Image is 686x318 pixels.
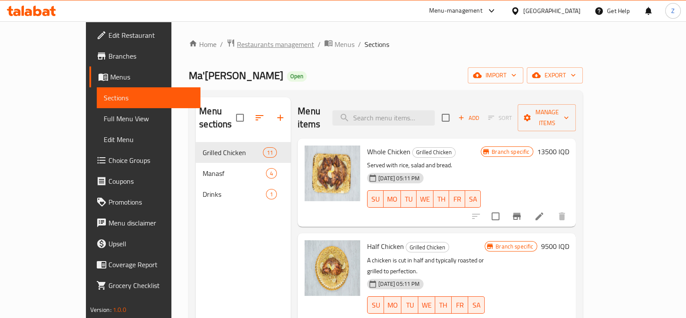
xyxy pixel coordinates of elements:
[367,145,410,158] span: Whole Chicken
[401,296,418,314] button: TU
[475,70,516,81] span: import
[367,296,384,314] button: SU
[371,299,381,311] span: SU
[89,25,200,46] a: Edit Restaurant
[226,39,314,50] a: Restaurants management
[364,39,389,50] span: Sections
[367,160,481,171] p: Served with rice, salad and bread.
[468,296,485,314] button: SA
[189,66,283,85] span: Ma'[PERSON_NAME]
[551,206,572,227] button: delete
[89,212,200,233] a: Menu disclaimer
[270,107,291,128] button: Add section
[305,240,360,296] img: Half Chicken
[527,67,583,83] button: export
[534,211,545,222] a: Edit menu item
[418,296,435,314] button: WE
[525,107,569,129] span: Manage items
[437,109,455,127] span: Select section
[108,51,194,61] span: Branches
[387,193,397,205] span: MO
[367,190,383,208] button: SU
[534,70,576,81] span: export
[384,296,401,314] button: MO
[387,299,398,311] span: MO
[518,104,576,131] button: Manage items
[457,113,480,123] span: Add
[413,147,455,157] span: Grilled Chicken
[455,299,465,311] span: FR
[89,233,200,254] a: Upsell
[89,150,200,171] a: Choice Groups
[406,242,449,252] span: Grilled Chicken
[318,39,321,50] li: /
[305,146,360,201] img: Whole Chicken
[287,71,307,82] div: Open
[89,46,200,66] a: Branches
[108,176,194,186] span: Coupons
[541,240,569,252] h6: 9500 IQD
[468,67,523,83] button: import
[89,66,200,87] a: Menus
[358,39,361,50] li: /
[298,105,322,131] h2: Menu items
[189,39,583,50] nav: breadcrumb
[492,242,537,251] span: Branch specific
[375,174,423,182] span: [DATE] 05:11 PM
[231,109,249,127] span: Select all sections
[439,299,448,311] span: TH
[455,111,482,125] span: Add item
[537,146,569,158] h6: 13500 IQD
[199,105,236,131] h2: Menu sections
[89,171,200,192] a: Coupons
[449,190,465,208] button: FR
[452,296,468,314] button: FR
[108,197,194,207] span: Promotions
[420,193,430,205] span: WE
[266,189,277,199] div: items
[384,190,401,208] button: MO
[422,299,432,311] span: WE
[266,168,277,179] div: items
[453,193,461,205] span: FR
[97,108,200,129] a: Full Menu View
[417,190,433,208] button: WE
[108,280,194,291] span: Grocery Checklist
[266,169,276,178] span: 4
[113,304,126,315] span: 1.0.0
[237,39,314,50] span: Restaurants management
[263,149,276,157] span: 11
[488,148,533,156] span: Branch specific
[455,111,482,125] button: Add
[249,107,270,128] span: Sort sections
[433,190,449,208] button: TH
[108,259,194,270] span: Coverage Report
[203,189,266,199] span: Drinks
[375,280,423,288] span: [DATE] 05:11 PM
[196,139,291,208] nav: Menu sections
[486,207,505,225] span: Select to update
[437,193,446,205] span: TH
[90,304,112,315] span: Version:
[367,255,485,277] p: A chicken is cut in half and typically roasted or grilled to perfection.
[429,6,482,16] div: Menu-management
[203,147,263,158] span: Grilled Chicken
[482,111,518,125] span: Select section first
[371,193,380,205] span: SU
[405,299,414,311] span: TU
[412,147,456,158] div: Grilled Chicken
[506,206,527,227] button: Branch-specific-item
[189,39,217,50] a: Home
[97,129,200,150] a: Edit Menu
[196,184,291,205] div: Drinks1
[523,6,581,16] div: [GEOGRAPHIC_DATA]
[108,218,194,228] span: Menu disclaimer
[110,72,194,82] span: Menus
[465,190,481,208] button: SA
[89,192,200,212] a: Promotions
[335,39,354,50] span: Menus
[266,190,276,199] span: 1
